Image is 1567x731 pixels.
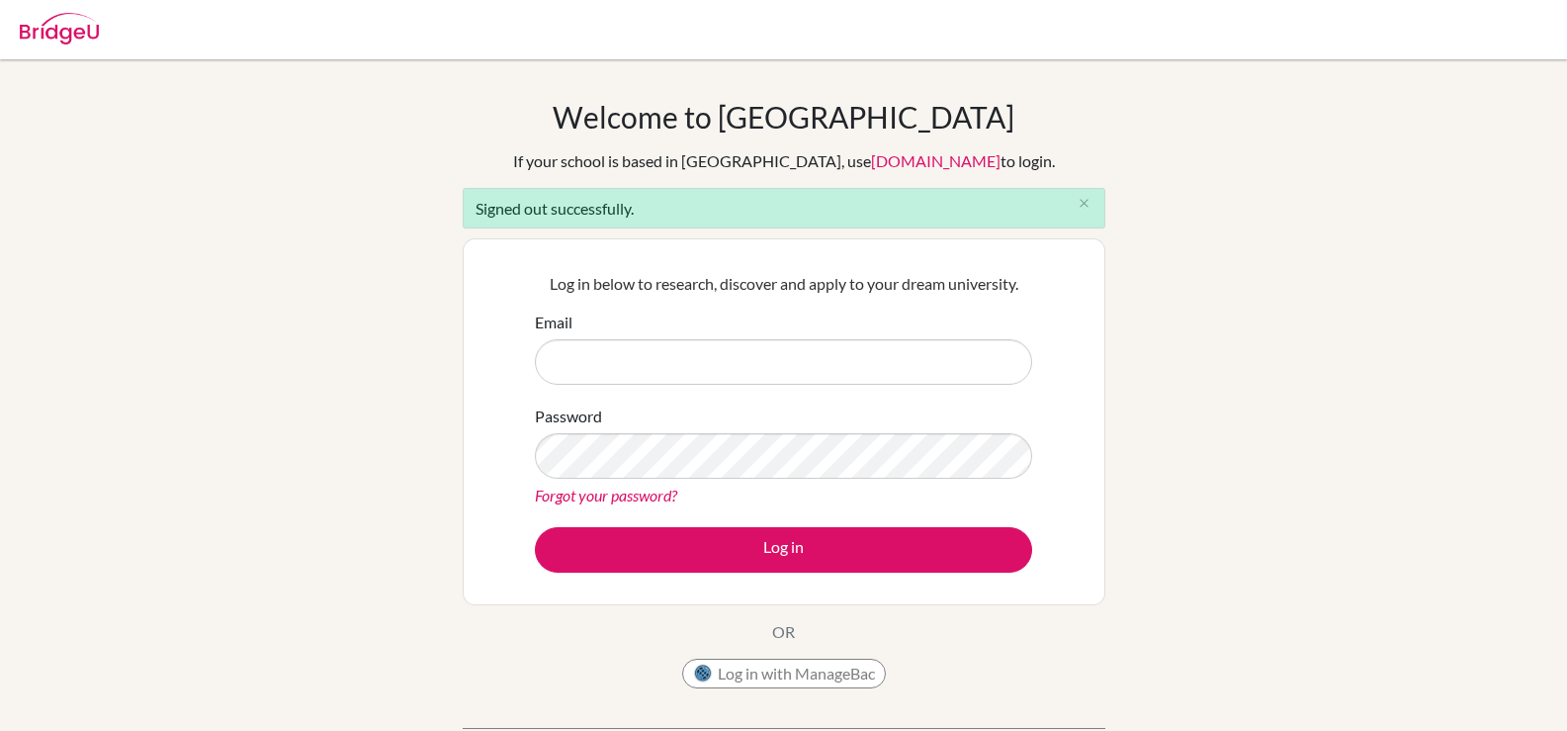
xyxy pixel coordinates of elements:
[1077,196,1091,211] i: close
[682,659,886,688] button: Log in with ManageBac
[20,13,99,45] img: Bridge-U
[535,527,1032,573] button: Log in
[535,405,602,428] label: Password
[1065,189,1104,219] button: Close
[772,620,795,644] p: OR
[553,99,1014,135] h1: Welcome to [GEOGRAPHIC_DATA]
[871,151,1001,170] a: [DOMAIN_NAME]
[463,188,1105,228] div: Signed out successfully.
[513,149,1055,173] div: If your school is based in [GEOGRAPHIC_DATA], use to login.
[535,486,677,504] a: Forgot your password?
[535,272,1032,296] p: Log in below to research, discover and apply to your dream university.
[535,311,572,334] label: Email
